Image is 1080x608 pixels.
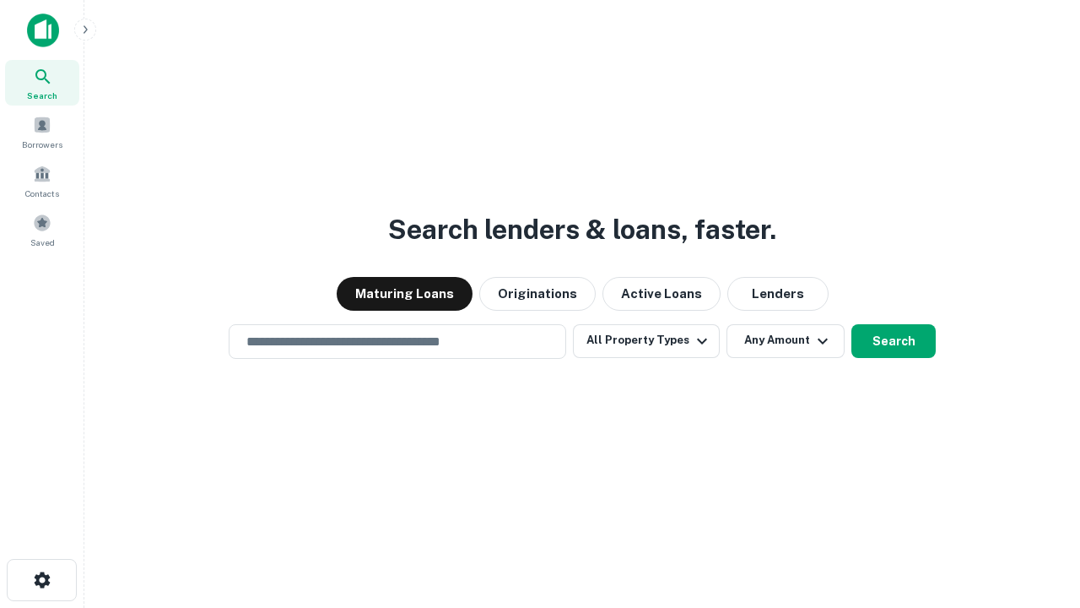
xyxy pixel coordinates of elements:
[5,109,79,155] a: Borrowers
[851,324,936,358] button: Search
[479,277,596,311] button: Originations
[337,277,472,311] button: Maturing Loans
[726,324,845,358] button: Any Amount
[5,60,79,106] a: Search
[996,419,1080,500] iframe: Chat Widget
[5,158,79,204] a: Contacts
[5,207,79,252] a: Saved
[30,236,55,249] span: Saved
[25,187,59,200] span: Contacts
[573,324,720,358] button: All Property Types
[602,277,721,311] button: Active Loans
[27,89,57,102] span: Search
[388,209,776,250] h3: Search lenders & loans, faster.
[22,138,62,151] span: Borrowers
[727,277,829,311] button: Lenders
[27,14,59,47] img: capitalize-icon.png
